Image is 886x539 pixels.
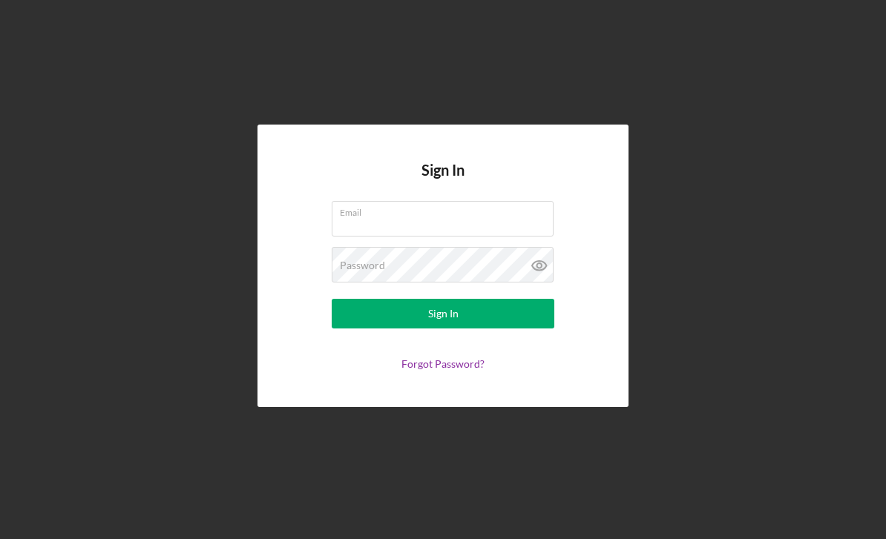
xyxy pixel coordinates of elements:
[340,259,385,271] label: Password
[332,299,554,328] button: Sign In
[428,299,459,328] div: Sign In
[340,202,554,218] label: Email
[401,357,485,370] a: Forgot Password?
[421,162,465,201] h4: Sign In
